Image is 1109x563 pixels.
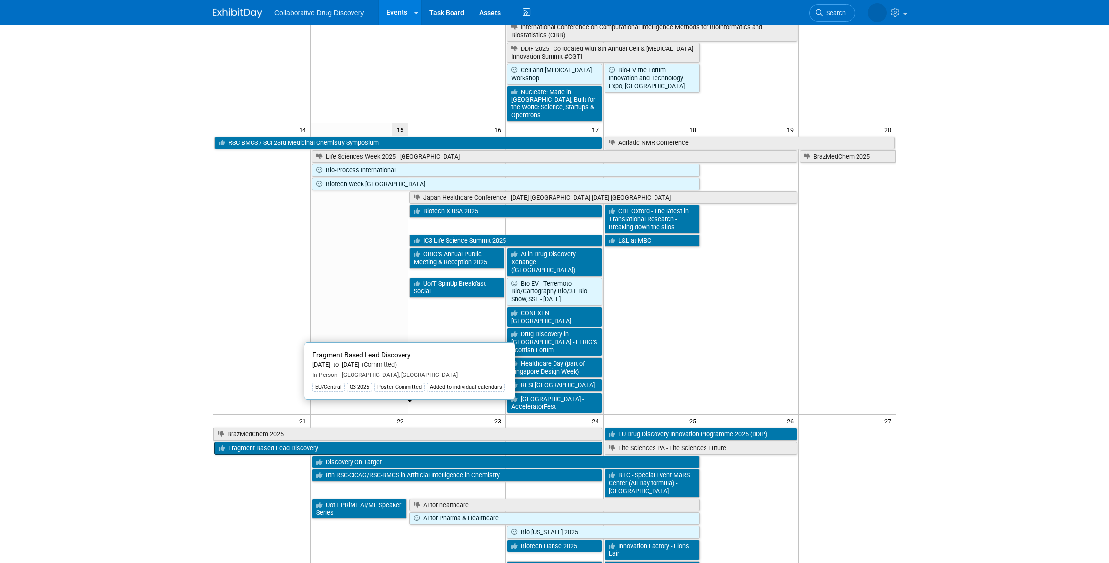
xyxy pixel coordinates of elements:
a: AI in Drug Discovery Xchange ([GEOGRAPHIC_DATA]) [507,248,602,276]
div: Added to individual calendars [427,383,505,392]
span: 22 [396,415,408,427]
span: Collaborative Drug Discovery [274,9,364,17]
span: 17 [591,123,603,136]
a: OBIO’s Annual Public Meeting & Reception 2025 [409,248,504,268]
a: BrazMedChem 2025 [800,150,896,163]
a: EU Drug Discovery Innovation Programme 2025 (DDIP) [605,428,797,441]
a: RSC-BMCS / SCI 23rd Medicinal Chemistry Symposium [214,137,602,149]
span: [GEOGRAPHIC_DATA], [GEOGRAPHIC_DATA] [338,372,458,378]
span: (Committed) [359,361,397,368]
span: Fragment Based Lead Discovery [312,351,411,359]
a: Discovery On Target [312,456,699,469]
div: Poster Committed [374,383,425,392]
a: Nucleate: Made in [GEOGRAPHIC_DATA], Built for the World: Science, Startups & Opentrons [507,86,602,122]
a: International Conference on Computational Intelligence Methods for Bioinformatics and Biostatisti... [507,21,797,41]
a: 8th RSC-CICAG/RSC-BMCS in Artificial Intelligence in Chemistry [312,469,602,482]
a: CONEXEN [GEOGRAPHIC_DATA] [507,307,602,327]
span: 15 [392,123,408,136]
div: [DATE] to [DATE] [312,361,507,369]
span: 24 [591,415,603,427]
a: Fragment Based Lead Discovery [214,442,602,455]
a: Life Sciences PA - Life Sciences Future [605,442,797,455]
a: Bio-EV the Forum Innovation and Technology Expo, [GEOGRAPHIC_DATA] [605,64,700,92]
a: [GEOGRAPHIC_DATA] - AcceleratorFest [507,393,602,413]
a: AI for healthcare [409,499,700,512]
span: 18 [688,123,701,136]
span: 19 [786,123,798,136]
a: Bio-Process International [312,164,699,177]
a: Healthcare Day (part of Singapore Design Week) [507,357,602,377]
a: RESI [GEOGRAPHIC_DATA] [507,379,602,392]
a: Japan Healthcare Conference - [DATE] [GEOGRAPHIC_DATA] [DATE] [GEOGRAPHIC_DATA] [409,191,797,204]
a: L&L at MBC [605,235,700,247]
a: AI for Pharma & Healthcare [409,512,700,525]
a: DDIF 2025 - Co-located with 8th Annual Cell & [MEDICAL_DATA] Innovation Summit #CGTI [507,43,700,63]
div: Q3 2025 [347,383,372,392]
a: Adriatic NMR Conference [605,137,895,149]
a: BrazMedChem 2025 [213,428,602,441]
span: 14 [298,123,310,136]
a: Biotech Week [GEOGRAPHIC_DATA] [312,178,699,190]
span: In-Person [312,372,338,378]
a: Drug Discovery in [GEOGRAPHIC_DATA] - ELRIG’s Scottish Forum [507,328,602,356]
span: 21 [298,415,310,427]
a: Search [809,4,855,22]
a: Bio-EV - Terremoto Bio/Cartography Bio/3T Bio Show, SSF - [DATE] [507,278,602,306]
span: 25 [688,415,701,427]
span: 27 [883,415,896,427]
div: EU/Central [312,383,345,392]
a: IC3 Life Science Summit 2025 [409,235,602,247]
a: Life Sciences Week 2025 - [GEOGRAPHIC_DATA] [312,150,797,163]
a: Cell and [MEDICAL_DATA] Workshop [507,64,602,84]
a: BTC - Special Event MaRS Center (All Day formula) - [GEOGRAPHIC_DATA] [605,469,700,497]
span: 23 [493,415,505,427]
img: ExhibitDay [213,8,262,18]
span: 20 [883,123,896,136]
a: CDF Oxford - The latest in Translational Research - Breaking down the silos [605,205,700,233]
span: 26 [786,415,798,427]
span: Search [823,9,846,17]
a: Innovation Factory - Lions Lair [605,540,700,560]
span: 16 [493,123,505,136]
a: Biotech Hanse 2025 [507,540,602,553]
a: UofT SpinUp Breakfast Social [409,278,504,298]
img: Dimitris Tsionos [868,3,887,22]
a: Biotech X USA 2025 [409,205,602,218]
a: Bio [US_STATE] 2025 [507,526,700,539]
a: UofT PRiME AI/ML Speaker Series [312,499,407,519]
